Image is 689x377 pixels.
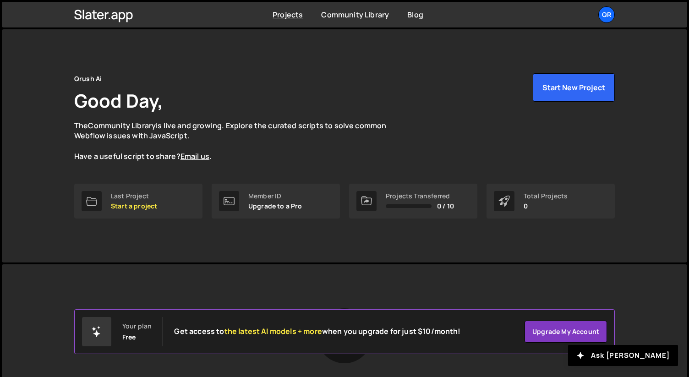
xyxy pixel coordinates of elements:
[248,202,302,210] p: Upgrade to a Pro
[568,345,678,366] button: Ask [PERSON_NAME]
[74,73,102,84] div: Qrush Ai
[524,202,568,210] p: 0
[437,202,454,210] span: 0 / 10
[524,192,568,200] div: Total Projects
[111,202,157,210] p: Start a project
[248,192,302,200] div: Member ID
[224,326,322,336] span: the latest AI models + more
[122,322,152,330] div: Your plan
[533,73,615,102] button: Start New Project
[122,333,136,341] div: Free
[111,192,157,200] div: Last Project
[273,10,303,20] a: Projects
[74,120,404,162] p: The is live and growing. Explore the curated scripts to solve common Webflow issues with JavaScri...
[74,184,202,219] a: Last Project Start a project
[74,88,163,113] h1: Good Day,
[386,192,454,200] div: Projects Transferred
[180,151,209,161] a: Email us
[598,6,615,23] a: Qr
[174,327,460,336] h2: Get access to when you upgrade for just $10/month!
[525,321,607,343] a: Upgrade my account
[321,10,389,20] a: Community Library
[407,10,423,20] a: Blog
[88,120,156,131] a: Community Library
